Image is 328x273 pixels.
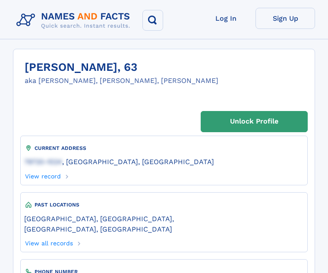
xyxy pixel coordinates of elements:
button: Search Button [142,10,163,31]
div: PAST LOCATIONS [24,200,304,209]
img: search-icon [146,14,160,27]
span: 78720-1024 [24,158,62,166]
div: aka [PERSON_NAME], [PERSON_NAME], [PERSON_NAME] [25,76,218,86]
a: View all records [24,237,73,247]
a: Log In [196,8,255,29]
div: CURRENT ADDRESS [24,144,304,152]
a: Unlock Profile [201,111,308,132]
a: Sign Up [255,8,315,29]
a: [GEOGRAPHIC_DATA], [GEOGRAPHIC_DATA] [24,224,172,233]
img: Logo Names and Facts [13,9,137,32]
a: [GEOGRAPHIC_DATA], [GEOGRAPHIC_DATA] [24,214,172,223]
div: Unlock Profile [230,111,278,131]
h1: [PERSON_NAME], 63 [25,61,218,74]
div: , [24,209,304,237]
a: 78720-1024, [GEOGRAPHIC_DATA], [GEOGRAPHIC_DATA] [24,157,214,166]
a: View record [24,170,61,180]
